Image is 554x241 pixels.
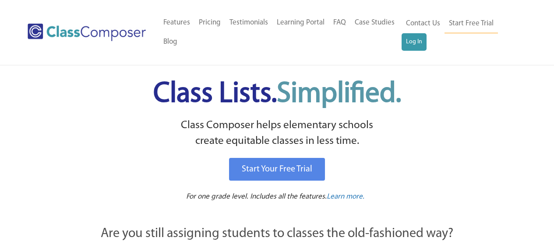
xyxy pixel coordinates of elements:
[225,13,272,32] a: Testimonials
[402,14,445,33] a: Contact Us
[186,193,327,200] span: For one grade level. Includes all the features.
[28,24,146,41] img: Class Composer
[445,14,498,34] a: Start Free Trial
[402,14,520,51] nav: Header Menu
[329,13,350,32] a: FAQ
[159,13,194,32] a: Features
[327,193,364,200] span: Learn more.
[327,192,364,203] a: Learn more.
[153,80,401,108] span: Class Lists.
[159,32,182,52] a: Blog
[402,33,427,51] a: Log In
[242,165,312,174] span: Start Your Free Trial
[272,13,329,32] a: Learning Portal
[194,13,225,32] a: Pricing
[159,13,402,52] nav: Header Menu
[277,80,401,108] span: Simplified.
[53,118,502,150] p: Class Composer helps elementary schools create equitable classes in less time.
[350,13,399,32] a: Case Studies
[229,158,325,181] a: Start Your Free Trial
